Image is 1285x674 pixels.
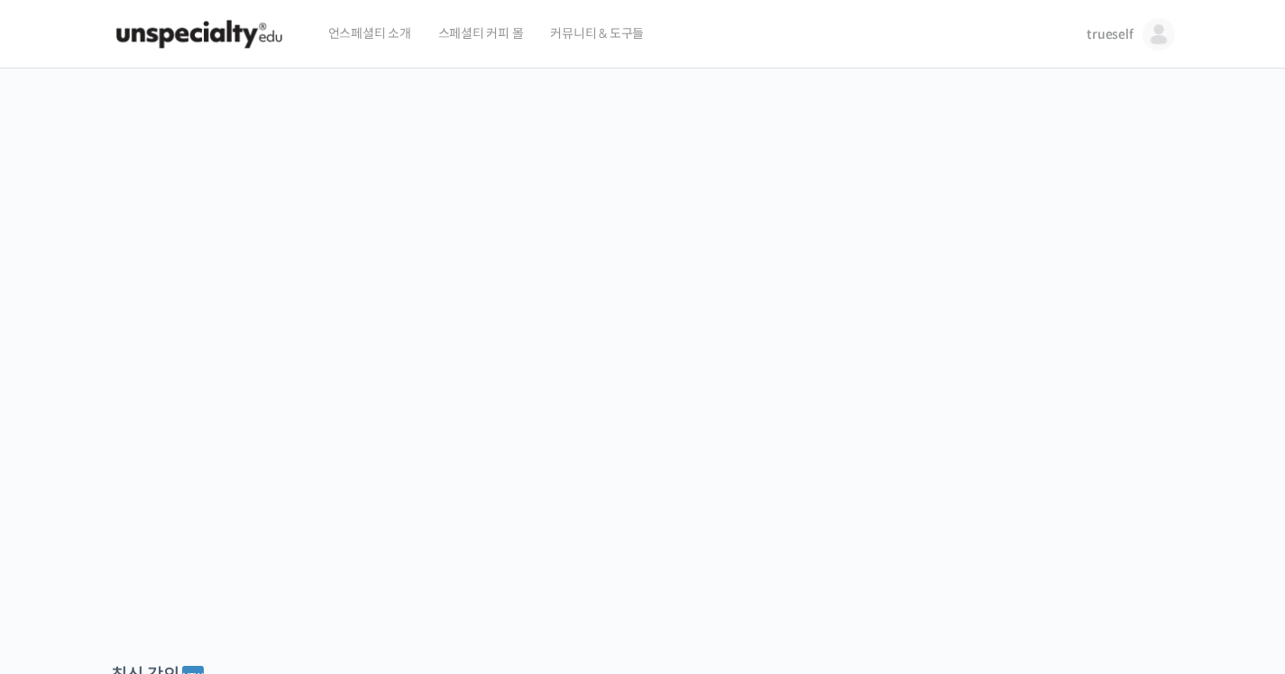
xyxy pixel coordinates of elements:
span: trueself [1087,26,1133,42]
p: 시간과 장소에 구애받지 않고, 검증된 커리큘럼으로 [18,375,1268,401]
p: [PERSON_NAME]을 다하는 당신을 위해, 최고와 함께 만든 커피 클래스 [18,276,1268,367]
